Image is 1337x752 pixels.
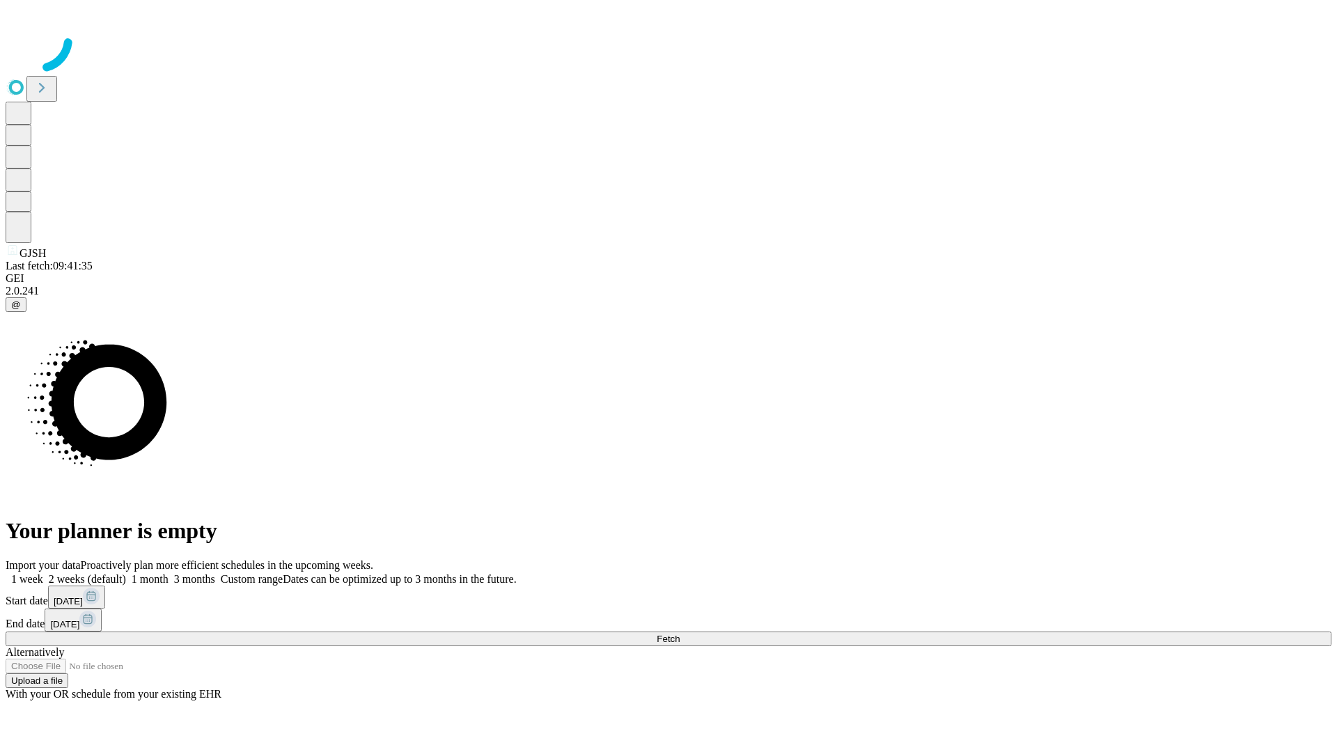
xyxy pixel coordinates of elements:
[174,573,215,585] span: 3 months
[11,299,21,310] span: @
[6,688,221,700] span: With your OR schedule from your existing EHR
[54,596,83,606] span: [DATE]
[19,247,46,259] span: GJSH
[6,586,1331,609] div: Start date
[45,609,102,632] button: [DATE]
[48,586,105,609] button: [DATE]
[6,297,26,312] button: @
[6,609,1331,632] div: End date
[6,285,1331,297] div: 2.0.241
[6,272,1331,285] div: GEI
[657,634,680,644] span: Fetch
[6,632,1331,646] button: Fetch
[6,673,68,688] button: Upload a file
[49,573,126,585] span: 2 weeks (default)
[132,573,169,585] span: 1 month
[11,573,43,585] span: 1 week
[6,518,1331,544] h1: Your planner is empty
[6,559,81,571] span: Import your data
[6,646,64,658] span: Alternatively
[6,260,93,272] span: Last fetch: 09:41:35
[81,559,373,571] span: Proactively plan more efficient schedules in the upcoming weeks.
[221,573,283,585] span: Custom range
[50,619,79,629] span: [DATE]
[283,573,516,585] span: Dates can be optimized up to 3 months in the future.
